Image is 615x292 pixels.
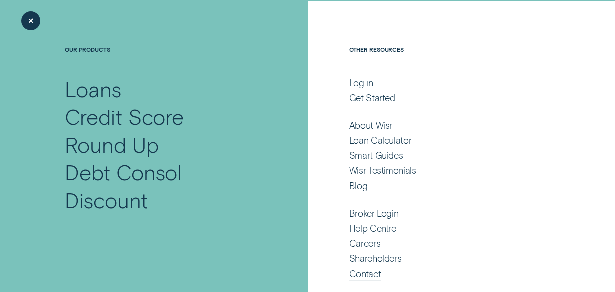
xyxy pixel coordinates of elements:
div: Get Started [349,92,395,104]
a: Smart Guides [349,150,550,161]
a: Debt Consol Discount [65,158,263,214]
a: Log in [349,77,550,89]
div: Loans [65,75,121,103]
a: Loans [65,75,263,103]
div: About Wisr [349,120,392,131]
h4: Our Products [65,46,263,75]
div: Wisr Testimonials [349,165,416,176]
a: Blog [349,180,550,192]
div: Shareholders [349,253,402,264]
a: Wisr Testimonials [349,165,550,176]
a: Careers [349,238,550,249]
h4: Other Resources [349,46,550,75]
div: Careers [349,238,380,249]
div: Contact [349,268,381,280]
div: Log in [349,77,373,89]
div: Round Up [65,131,158,158]
div: Smart Guides [349,150,403,161]
a: Loan Calculator [349,135,550,146]
a: Shareholders [349,253,550,264]
div: Blog [349,180,368,192]
a: Broker Login [349,208,550,219]
a: Get Started [349,92,550,104]
div: Help Centre [349,223,396,234]
a: Credit Score [65,103,263,130]
button: Close Menu [21,11,40,30]
a: Round Up [65,131,263,158]
a: Contact [349,268,550,280]
div: Broker Login [349,208,399,219]
a: About Wisr [349,120,550,131]
a: Help Centre [349,223,550,234]
div: Credit Score [65,103,184,130]
div: Loan Calculator [349,135,411,146]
